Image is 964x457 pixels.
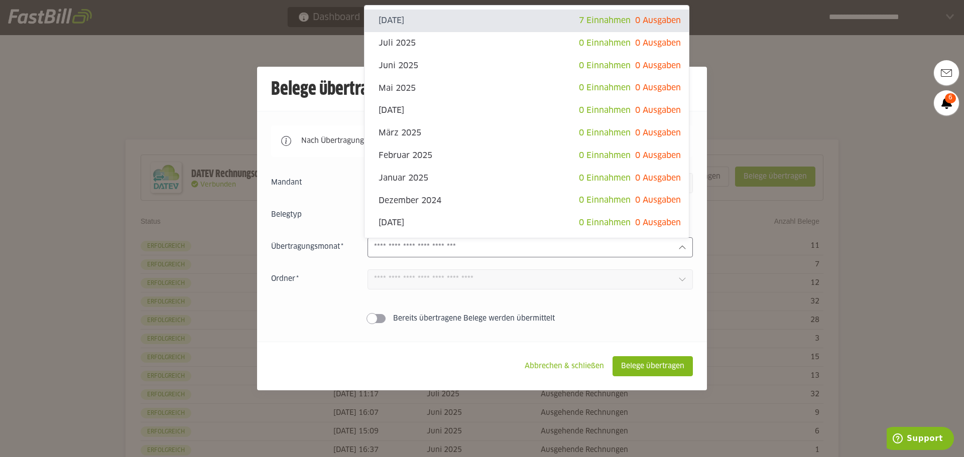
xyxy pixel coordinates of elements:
span: 0 Ausgaben [635,39,681,47]
span: 0 Ausgaben [635,196,681,204]
span: 0 Einnahmen [579,174,631,182]
sl-option: Mai 2025 [365,77,689,99]
span: 0 Ausgaben [635,62,681,70]
sl-switch: Bereits übertragene Belege werden übermittelt [271,314,693,324]
span: 0 Einnahmen [579,129,631,137]
span: 0 Einnahmen [579,39,631,47]
span: 0 Ausgaben [635,129,681,137]
span: 0 Einnahmen [579,219,631,227]
sl-button: Belege übertragen [613,356,693,376]
sl-option: März 2025 [365,122,689,144]
sl-option: [DATE] [365,99,689,122]
span: 0 Einnahmen [579,62,631,70]
sl-button: Abbrechen & schließen [516,356,613,376]
sl-option: Februar 2025 [365,144,689,167]
span: 0 Ausgaben [635,151,681,160]
span: 0 Einnahmen [579,196,631,204]
span: 0 Ausgaben [635,219,681,227]
span: 0 Ausgaben [635,106,681,114]
span: 0 Ausgaben [635,17,681,25]
sl-option: Juli 2025 [365,32,689,55]
span: 6 [945,93,956,103]
span: 0 Einnahmen [579,84,631,92]
sl-option: Juni 2025 [365,55,689,77]
sl-option: [DATE] [365,212,689,234]
a: 6 [934,90,959,115]
iframe: Öffnet ein Widget, in dem Sie weitere Informationen finden [887,427,954,452]
span: 0 Einnahmen [579,106,631,114]
sl-option: Januar 2025 [365,167,689,190]
sl-option: [DATE] [365,10,689,32]
span: 0 Ausgaben [635,174,681,182]
sl-option: Oktober 2024 [365,234,689,257]
span: 0 Einnahmen [579,151,631,160]
span: 0 Ausgaben [635,84,681,92]
sl-option: Dezember 2024 [365,189,689,212]
span: 7 Einnahmen [579,17,631,25]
